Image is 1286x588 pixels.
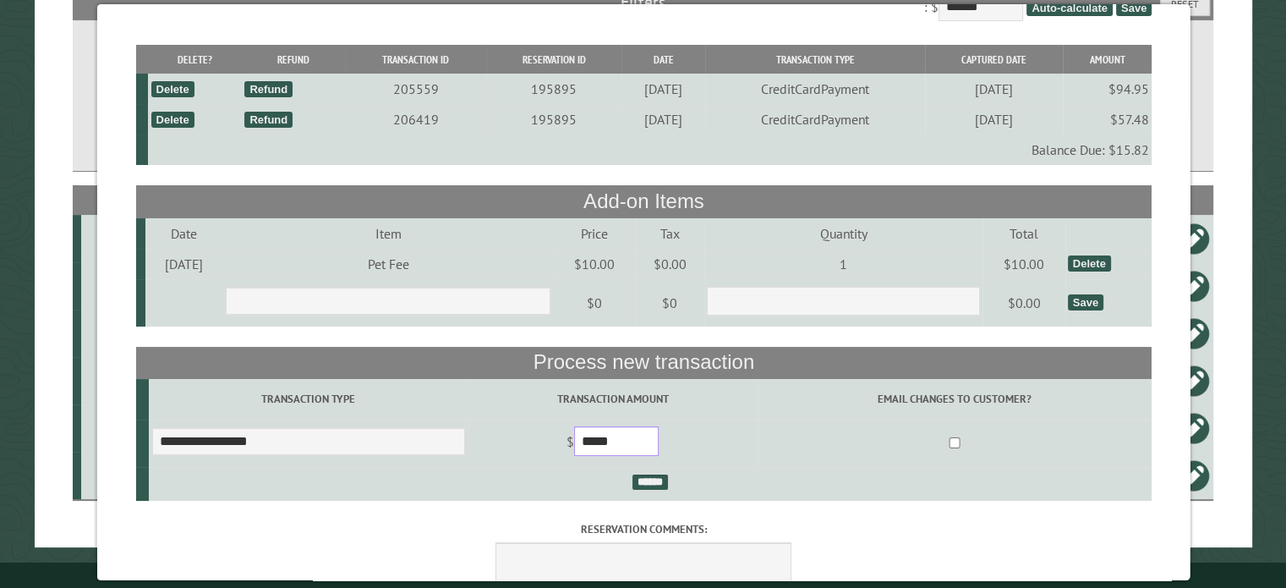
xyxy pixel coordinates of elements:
th: Site [81,185,169,215]
td: Quantity [703,218,982,249]
label: Email changes to customer? [759,391,1148,407]
th: Reservation ID [486,45,621,74]
td: Pet Fee [222,249,552,279]
td: 205559 [344,74,485,104]
td: Balance Due: $15.82 [147,135,1151,165]
div: 12 [88,467,167,484]
label: Transaction Type [151,391,465,407]
div: Delete [1067,256,1110,272]
td: $0.00 [982,279,1064,327]
th: Add-on Items [135,185,1152,217]
div: Delete [150,112,194,128]
td: [DATE] [924,74,1062,104]
th: Process new transaction [135,347,1152,379]
td: $57.48 [1062,104,1151,135]
div: Delete [150,81,194,97]
div: 58 [88,230,167,247]
label: Transaction Amount [470,391,754,407]
th: Delete? [147,45,241,74]
td: CreditCardPayment [704,74,923,104]
th: Captured Date [924,45,1062,74]
div: 20 [88,325,167,342]
td: Tax [635,218,703,249]
td: Item [222,218,552,249]
td: 195895 [486,104,621,135]
div: Save [1067,294,1103,310]
td: $0.00 [635,249,703,279]
th: Transaction ID [344,45,485,74]
td: 1 [703,249,982,279]
td: [DATE] [924,104,1062,135]
th: Date [621,45,704,74]
div: 500 [88,372,167,389]
th: Transaction Type [704,45,923,74]
td: [DATE] [621,74,704,104]
td: Total [982,218,1064,249]
th: Refund [241,45,344,74]
td: CreditCardPayment [704,104,923,135]
div: Refund [244,81,293,97]
td: $94.95 [1062,74,1151,104]
td: $0 [635,279,703,327]
td: [DATE] [145,249,222,279]
td: 206419 [344,104,485,135]
div: 600 [88,278,167,294]
div: 16 [88,420,167,437]
td: $0 [552,279,634,327]
td: Date [145,218,222,249]
td: $ [468,420,757,467]
th: Amount [1062,45,1151,74]
div: Refund [244,112,293,128]
label: Reservation comments: [135,521,1152,537]
td: Price [552,218,634,249]
td: [DATE] [621,104,704,135]
td: 195895 [486,74,621,104]
td: $10.00 [982,249,1064,279]
td: $10.00 [552,249,634,279]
